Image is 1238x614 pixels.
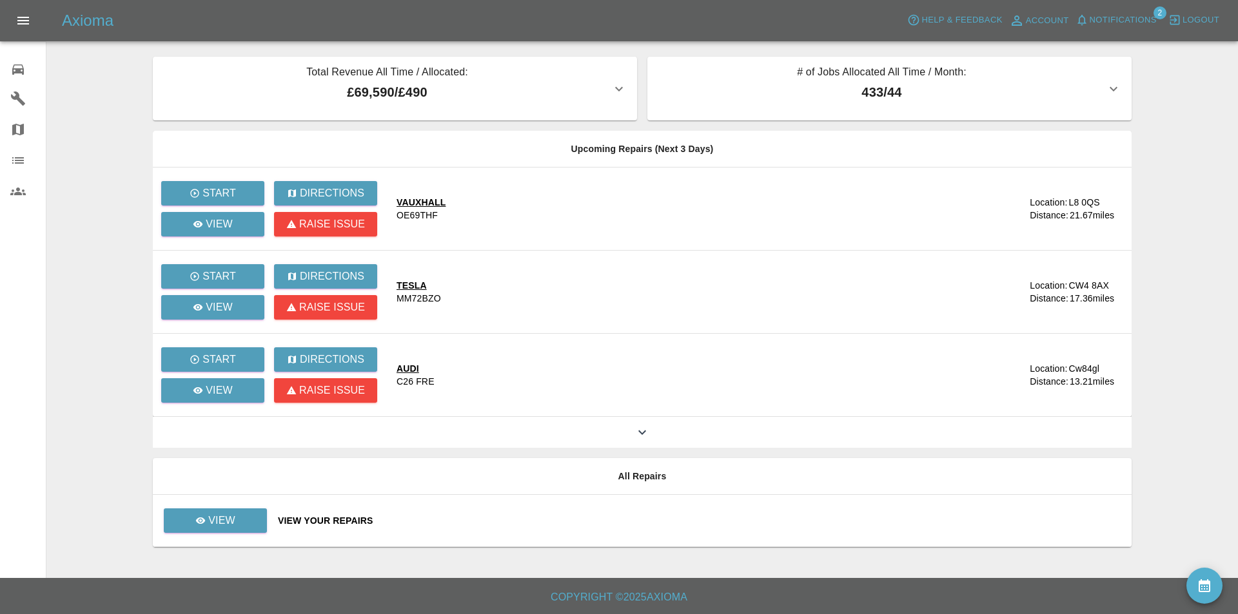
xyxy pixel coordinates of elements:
span: Help & Feedback [921,13,1002,28]
div: Distance: [1030,375,1068,388]
button: Directions [274,347,377,372]
p: £69,590 / £490 [163,82,611,102]
button: Raise issue [274,295,377,320]
button: Notifications [1072,10,1160,30]
span: Account [1026,14,1069,28]
button: Start [161,347,264,372]
div: C26 FRE [397,375,435,388]
p: View [206,383,233,398]
span: Logout [1183,13,1219,28]
div: Distance: [1030,292,1068,305]
div: MM72BZO [397,292,441,305]
div: AUDI [397,362,435,375]
div: VAUXHALL [397,196,446,209]
p: Start [202,352,236,367]
a: Account [1006,10,1072,31]
div: 17.36 miles [1070,292,1121,305]
button: Start [161,264,264,289]
div: Location: [1030,362,1067,375]
th: Upcoming Repairs (Next 3 Days) [153,131,1132,168]
h5: Axioma [62,10,113,31]
div: Cw84gl [1068,362,1099,375]
div: OE69THF [397,209,438,222]
button: # of Jobs Allocated All Time / Month:433/44 [647,57,1132,120]
h6: Copyright © 2025 Axioma [10,588,1228,606]
a: View Your Repairs [278,514,1121,527]
p: Directions [300,186,364,201]
button: Raise issue [274,212,377,236]
div: TESLA [397,279,441,292]
p: Raise issue [299,216,365,232]
p: View [208,513,235,528]
a: View [161,295,264,320]
a: VAUXHALLOE69THF [397,196,963,222]
div: Location: [1030,279,1067,292]
p: Total Revenue All Time / Allocated: [163,64,611,82]
button: Directions [274,181,377,206]
button: availability [1186,568,1223,604]
a: TESLAMM72BZO [397,279,963,305]
button: Directions [274,264,377,289]
a: View [164,508,267,533]
a: Location:Cw84glDistance:13.21miles [974,362,1121,388]
a: View [163,515,268,525]
button: Raise issue [274,378,377,403]
button: Open drawer [8,5,39,36]
p: Directions [300,269,364,284]
span: 2 [1154,6,1166,19]
div: CW4 8AX [1068,279,1109,292]
button: Help & Feedback [904,10,1005,30]
div: Distance: [1030,209,1068,222]
div: 13.21 miles [1070,375,1121,388]
p: Raise issue [299,383,365,398]
div: 21.67 miles [1070,209,1121,222]
div: L8 0QS [1068,196,1099,209]
th: All Repairs [153,458,1132,495]
button: Start [161,181,264,206]
a: Location:CW4 8AXDistance:17.36miles [974,279,1121,305]
button: Logout [1165,10,1223,30]
p: View [206,300,233,315]
span: Notifications [1090,13,1157,28]
p: Start [202,269,236,284]
a: AUDIC26 FRE [397,362,963,388]
p: Directions [300,352,364,367]
p: # of Jobs Allocated All Time / Month: [658,64,1106,82]
p: View [206,216,233,232]
div: Location: [1030,196,1067,209]
a: View [161,378,264,403]
p: 433 / 44 [658,82,1106,102]
button: Total Revenue All Time / Allocated:£69,590/£490 [153,57,637,120]
a: Location:L8 0QSDistance:21.67miles [974,196,1121,222]
p: Start [202,186,236,201]
p: Raise issue [299,300,365,315]
a: View [161,212,264,236]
